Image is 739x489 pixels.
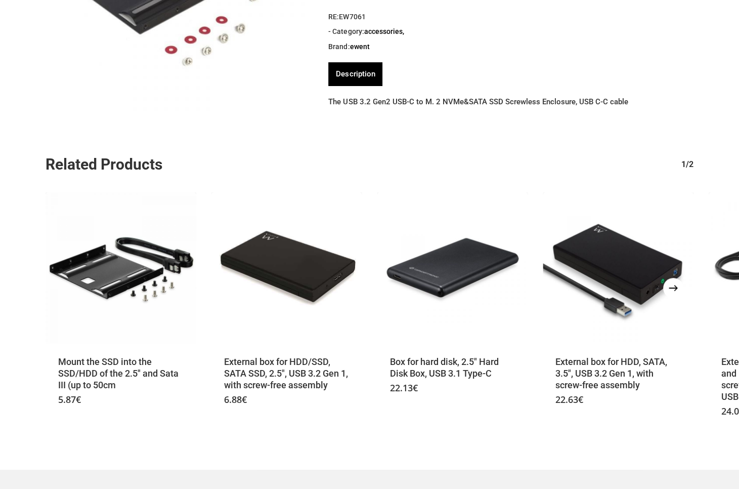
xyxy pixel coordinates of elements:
[336,69,375,78] font: Description
[328,27,364,35] font: - Category:
[58,356,184,392] a: Mount the SSD into the SSD/HDD of the 2.5" and Sata III (up to 50cm
[46,154,162,175] font: Related Products
[211,192,362,343] img: Placeholder
[224,393,242,405] font: 6.88
[390,356,499,379] font: Box for hard disk, 2.5" Hard Disk Box, USB 3.1 Type-C
[328,43,350,51] font: Brand:
[663,278,683,298] button: Next
[555,356,681,392] a: External box for HDD, SATA, 3.5", USB 3.2 Gen 1, with screw-free assembly
[211,192,362,343] a: Caixa Externa para HDD/SSD SATA de 2.5
[671,154,693,175] div: 1/2
[46,192,196,343] a: Kit de montagem de SSD para SSD/HDD de 2.5
[377,192,528,343] img: Placeholder
[242,393,247,405] font: €
[336,62,375,86] a: Description
[543,192,693,343] a: Caixa Externa para HDD SATA de 3.5
[339,13,365,21] font: EW7061
[58,356,179,390] font: Mount the SSD into the SSD/HDD of the 2.5" and Sata III (up to 50cm
[76,393,81,405] font: €
[555,393,578,405] font: 22.63
[224,356,348,390] font: External box for HDD/SSD, SATA SSD, 2.5", USB 3.2 Gen 1, with screw-free assembly
[328,97,628,106] font: The USB 3.2 Gen2 USB-C to M. 2 NVMe&SATA SSD Screwless Enclosure, USB C-C cable
[224,356,350,392] a: External box for HDD/SSD, SATA SSD, 2.5", USB 3.2 Gen 1, with screw-free assembly
[58,393,76,405] font: 5.87
[364,27,404,36] a: Accessories,
[555,356,667,390] font: External box for HDD, SATA, 3.5", USB 3.2 Gen 1, with screw-free assembly
[328,13,339,21] font: RE:
[413,382,418,394] font: €
[390,382,413,394] font: 22.13
[364,27,404,35] font: Accessories,
[350,42,369,51] a: EWENT
[543,192,693,343] img: Placeholder
[390,356,515,380] a: Box for hard disk, 2.5" Hard Disk Box, USB 3.1 Type-C
[377,192,528,343] a: Caixa para disco duro de 2.5
[578,393,583,405] font: €
[46,192,196,343] img: Placeholder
